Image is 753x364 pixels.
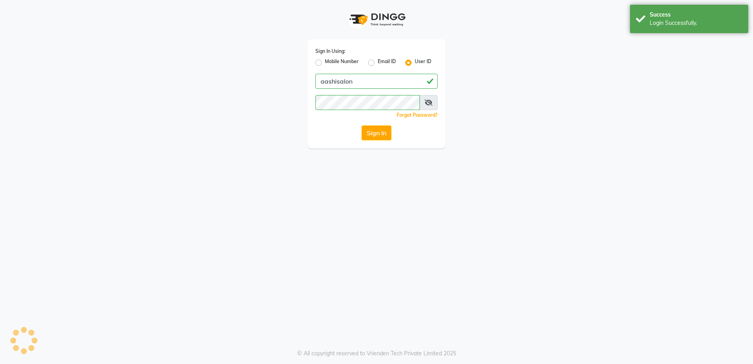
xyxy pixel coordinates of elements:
input: Username [315,74,438,89]
a: Forgot Password? [397,112,438,118]
div: Success [650,11,742,19]
img: logo1.svg [345,8,408,31]
label: Sign In Using: [315,48,345,55]
label: User ID [415,58,431,67]
div: Login Successfully. [650,19,742,27]
input: Username [315,95,420,110]
button: Sign In [362,125,391,140]
label: Email ID [378,58,396,67]
label: Mobile Number [325,58,359,67]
